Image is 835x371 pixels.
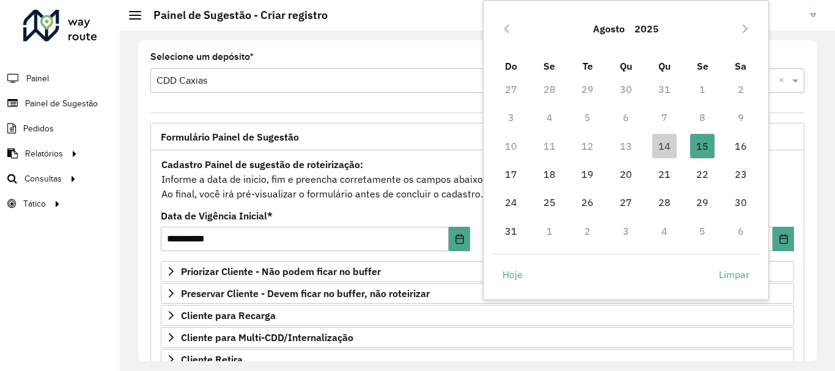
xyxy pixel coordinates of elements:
[181,332,353,342] span: Cliente para Multi-CDD/Internalização
[499,162,523,186] span: 17
[583,60,593,72] span: Te
[607,103,646,131] td: 6
[607,75,646,103] td: 30
[492,132,531,160] td: 10
[181,288,430,298] span: Preservar Cliente - Devem ficar no buffer, não roteirizar
[607,217,646,245] td: 3
[161,327,794,348] a: Cliente para Multi-CDD/Internalização
[620,60,632,72] span: Qu
[161,158,363,171] strong: Cadastro Painel de sugestão de roteirização:
[26,72,49,85] span: Painel
[722,103,760,131] td: 9
[652,134,677,158] span: 14
[645,132,683,160] td: 14
[181,354,243,364] span: Cliente Retira
[614,190,638,215] span: 27
[505,60,517,72] span: Do
[23,122,54,135] span: Pedidos
[497,19,517,39] button: Previous Month
[181,310,276,320] span: Cliente para Recarga
[645,75,683,103] td: 31
[530,188,568,216] td: 25
[645,160,683,188] td: 21
[722,188,760,216] td: 30
[645,103,683,131] td: 7
[492,103,531,131] td: 3
[683,132,722,160] td: 15
[449,227,470,251] button: Choose Date
[652,190,677,215] span: 28
[719,267,749,282] span: Limpar
[652,162,677,186] span: 21
[729,190,753,215] span: 30
[683,75,722,103] td: 1
[25,97,98,110] span: Painel de Sugestão
[161,132,299,142] span: Formulário Painel de Sugestão
[722,132,760,160] td: 16
[607,132,646,160] td: 13
[530,103,568,131] td: 4
[161,349,794,370] a: Cliente Retira
[735,19,755,39] button: Next Month
[630,14,664,43] button: Choose Year
[722,217,760,245] td: 6
[722,160,760,188] td: 23
[697,60,708,72] span: Se
[607,188,646,216] td: 27
[568,132,607,160] td: 12
[181,266,381,276] span: Priorizar Cliente - Não podem ficar no buffer
[530,75,568,103] td: 28
[492,160,531,188] td: 17
[729,162,753,186] span: 23
[499,190,523,215] span: 24
[161,305,794,326] a: Cliente para Recarga
[722,75,760,103] td: 2
[773,227,794,251] button: Choose Date
[543,60,555,72] span: Se
[499,219,523,243] span: 31
[161,156,794,202] div: Informe a data de inicio, fim e preencha corretamente os campos abaixo. Ao final, você irá pré-vi...
[568,188,607,216] td: 26
[25,147,63,160] span: Relatórios
[537,162,562,186] span: 18
[575,162,600,186] span: 19
[530,132,568,160] td: 11
[690,190,715,215] span: 29
[735,60,746,72] span: Sa
[161,283,794,304] a: Preservar Cliente - Devem ficar no buffer, não roteirizar
[683,188,722,216] td: 29
[141,9,328,22] h2: Painel de Sugestão - Criar registro
[708,262,760,287] button: Limpar
[690,134,715,158] span: 15
[537,190,562,215] span: 25
[614,162,638,186] span: 20
[729,134,753,158] span: 16
[568,75,607,103] td: 29
[492,75,531,103] td: 27
[575,190,600,215] span: 26
[568,103,607,131] td: 5
[607,160,646,188] td: 20
[23,197,46,210] span: Tático
[683,103,722,131] td: 8
[588,14,630,43] button: Choose Month
[690,162,715,186] span: 22
[492,188,531,216] td: 24
[161,208,273,223] label: Data de Vigência Inicial
[24,172,62,185] span: Consultas
[568,217,607,245] td: 2
[683,160,722,188] td: 22
[161,261,794,282] a: Priorizar Cliente - Não podem ficar no buffer
[150,50,254,64] label: Selecione um depósito
[658,60,671,72] span: Qu
[492,262,533,287] button: Hoje
[492,217,531,245] td: 31
[530,160,568,188] td: 18
[645,188,683,216] td: 28
[683,217,722,245] td: 5
[502,267,523,282] span: Hoje
[645,217,683,245] td: 4
[530,217,568,245] td: 1
[568,160,607,188] td: 19
[779,73,789,88] span: Clear all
